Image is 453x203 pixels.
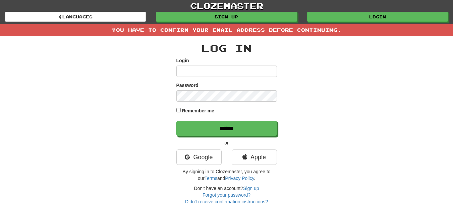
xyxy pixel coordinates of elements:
[182,107,214,114] label: Remember me
[232,149,277,165] a: Apple
[176,168,277,182] p: By signing in to Clozemaster, you agree to our and .
[156,12,297,22] a: Sign up
[205,176,217,181] a: Terms
[203,192,250,198] a: Forgot your password?
[307,12,448,22] a: Login
[176,149,222,165] a: Google
[5,12,146,22] a: Languages
[176,82,199,89] label: Password
[176,57,189,64] label: Login
[176,139,277,146] p: or
[243,186,259,191] a: Sign up
[225,176,254,181] a: Privacy Policy
[176,43,277,54] h2: Log In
